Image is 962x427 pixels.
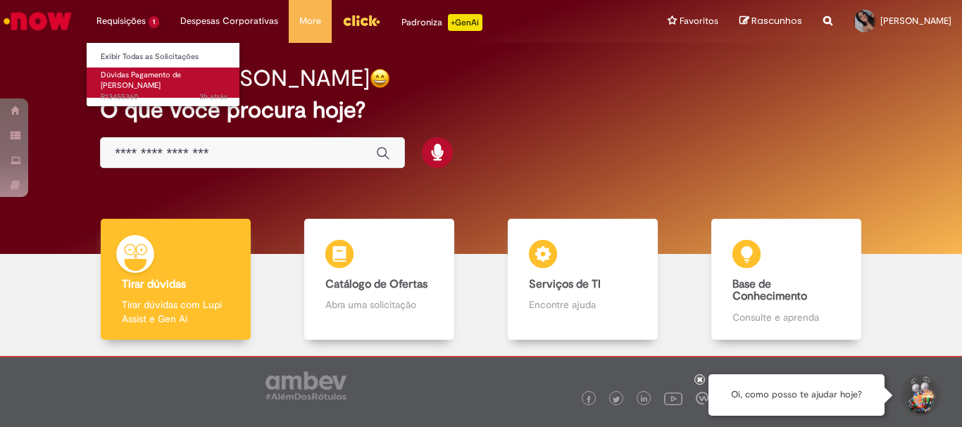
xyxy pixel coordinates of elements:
[199,91,227,102] span: 3h atrás
[122,277,186,291] b: Tirar dúvidas
[266,371,346,400] img: logo_footer_ambev_rotulo_gray.png
[880,15,951,27] span: [PERSON_NAME]
[448,14,482,31] p: +GenAi
[122,298,229,326] p: Tirar dúvidas com Lupi Assist e Gen Ai
[732,277,807,304] b: Base de Conhecimento
[101,70,181,91] span: Dúvidas Pagamento de [PERSON_NAME]
[641,395,648,404] img: logo_footer_linkedin.png
[74,219,277,340] a: Tirar dúvidas Tirar dúvidas com Lupi Assist e Gen Ai
[342,10,380,31] img: click_logo_yellow_360x200.png
[739,15,802,28] a: Rascunhos
[1,7,74,35] img: ServiceNow
[370,68,390,89] img: happy-face.png
[529,277,601,291] b: Serviços de TI
[299,14,321,28] span: More
[685,219,888,340] a: Base de Conhecimento Consulte e aprenda
[149,16,159,28] span: 1
[87,49,242,65] a: Exibir Todas as Solicitações
[696,392,708,404] img: logo_footer_workplace.png
[680,14,718,28] span: Favoritos
[277,219,481,340] a: Catálogo de Ofertas Abra uma solicitação
[401,14,482,31] div: Padroniza
[199,91,227,102] time: 28/08/2025 07:02:27
[613,396,620,403] img: logo_footer_twitter.png
[86,42,240,107] ul: Requisições
[732,310,839,324] p: Consulte e aprenda
[529,298,636,312] p: Encontre ajuda
[708,374,885,416] div: Oi, como posso te ajudar hoje?
[100,98,862,122] h2: O que você procura hoje?
[664,389,682,407] img: logo_footer_youtube.png
[585,396,592,403] img: logo_footer_facebook.png
[101,91,227,103] span: R13455360
[96,14,146,28] span: Requisições
[325,298,432,312] p: Abra uma solicitação
[180,14,278,28] span: Despesas Corporativas
[325,277,427,291] b: Catálogo de Ofertas
[751,14,802,27] span: Rascunhos
[481,219,685,340] a: Serviços de TI Encontre ajuda
[87,68,242,98] a: Aberto R13455360 : Dúvidas Pagamento de Salário
[899,374,941,416] button: Iniciar Conversa de Suporte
